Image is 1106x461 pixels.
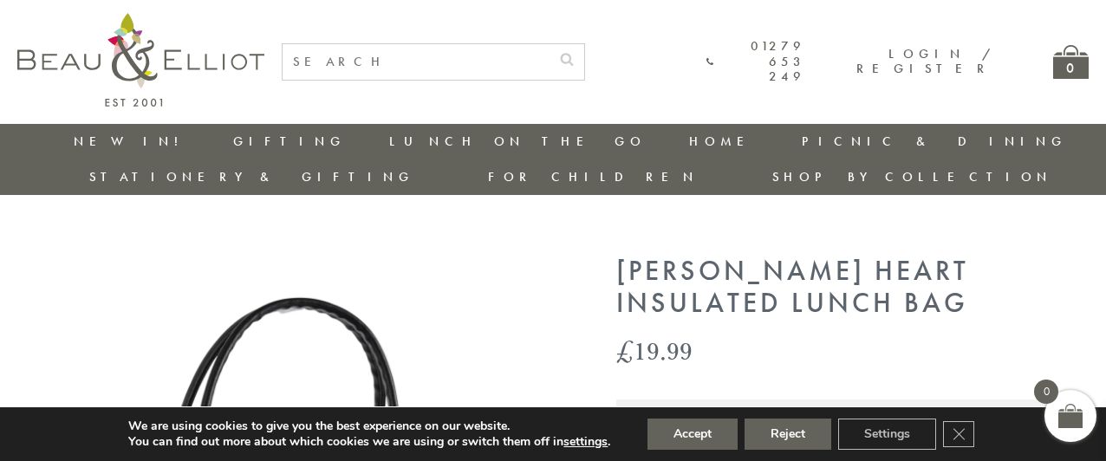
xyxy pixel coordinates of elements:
a: Picnic & Dining [802,133,1067,150]
a: Home [689,133,758,150]
a: Lunch On The Go [389,133,646,150]
span: £ [616,333,634,368]
input: SEARCH [283,44,550,80]
button: Reject [745,419,831,450]
a: Shop by collection [772,168,1052,185]
p: You can find out more about which cookies we are using or switch them off in . [128,434,610,450]
a: New in! [74,133,190,150]
button: settings [563,434,608,450]
a: Stationery & Gifting [89,168,414,185]
button: Accept [647,419,738,450]
a: Login / Register [856,45,992,77]
p: We are using cookies to give you the best experience on our website. [128,419,610,434]
a: 01279 653 249 [706,39,806,84]
bdi: 19.99 [616,333,693,368]
button: Settings [838,419,936,450]
h1: [PERSON_NAME] Heart Insulated Lunch Bag [616,256,1089,320]
a: Gifting [233,133,346,150]
span: 0 [1034,380,1058,404]
a: 0 [1053,45,1089,79]
img: logo [17,13,264,107]
a: For Children [488,168,699,185]
button: Close GDPR Cookie Banner [943,421,974,447]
